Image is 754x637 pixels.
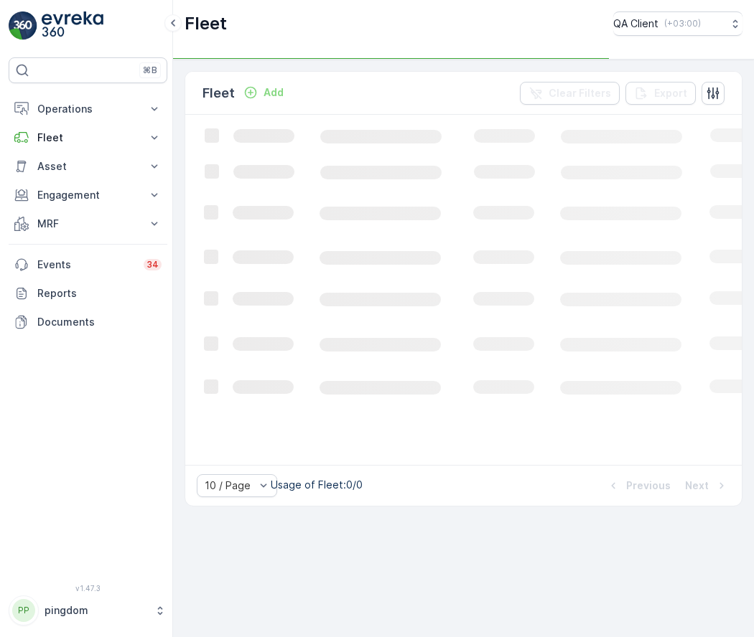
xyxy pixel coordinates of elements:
[549,86,611,100] p: Clear Filters
[42,11,103,40] img: logo_light-DOdMpM7g.png
[146,259,159,270] p: 34
[9,95,167,123] button: Operations
[605,477,672,494] button: Previous
[684,477,730,494] button: Next
[271,478,363,492] p: Usage of Fleet : 0/0
[613,11,743,36] button: QA Client(+03:00)
[613,16,658,31] p: QA Client
[37,315,162,329] p: Documents
[9,595,167,626] button: PPpingdom
[9,11,37,40] img: logo
[143,65,157,76] p: ⌘B
[12,599,35,622] div: PP
[664,18,701,29] p: ( +03:00 )
[9,209,167,238] button: MRF
[9,181,167,209] button: Engagement
[37,258,135,272] p: Events
[264,85,284,100] p: Add
[203,83,235,103] p: Fleet
[626,478,671,493] p: Previous
[9,250,167,279] a: Events34
[37,159,139,174] p: Asset
[185,12,227,35] p: Fleet
[625,82,696,105] button: Export
[37,217,139,231] p: MRF
[37,286,162,301] p: Reports
[520,82,620,105] button: Clear Filters
[37,102,139,116] p: Operations
[9,584,167,593] span: v 1.47.3
[37,188,139,202] p: Engagement
[9,152,167,181] button: Asset
[45,603,147,618] p: pingdom
[654,86,687,100] p: Export
[685,478,709,493] p: Next
[9,123,167,152] button: Fleet
[9,279,167,308] a: Reports
[238,84,289,101] button: Add
[37,131,139,145] p: Fleet
[9,308,167,336] a: Documents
